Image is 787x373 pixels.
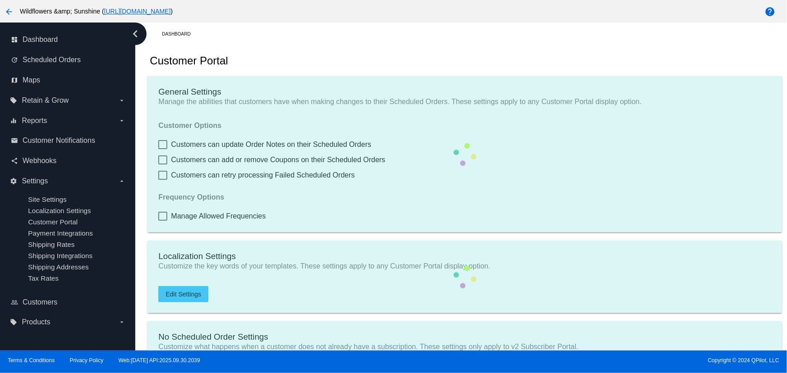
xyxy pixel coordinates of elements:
a: share Webhooks [11,154,125,168]
span: Copyright © 2024 QPilot, LLC [401,357,779,364]
a: update Scheduled Orders [11,53,125,67]
span: Settings [22,177,48,185]
a: [URL][DOMAIN_NAME] [104,8,171,15]
a: email Customer Notifications [11,133,125,148]
i: settings [10,177,17,185]
span: Products [22,318,50,326]
a: Site Settings [28,196,66,203]
a: Terms & Conditions [8,357,55,364]
h2: Customer Portal [150,55,228,67]
a: Web:[DATE] API:2025.09.30.2039 [119,357,200,364]
i: local_offer [10,318,17,326]
i: chevron_left [128,27,143,41]
a: Dashboard [162,27,198,41]
a: Shipping Rates [28,241,74,248]
a: Payment Integrations [28,229,93,237]
span: Reports [22,117,47,125]
i: local_offer [10,97,17,104]
span: Dashboard [23,36,58,44]
i: arrow_drop_down [118,318,125,326]
i: email [11,137,18,144]
a: Shipping Integrations [28,252,92,259]
a: Privacy Policy [70,357,104,364]
a: dashboard Dashboard [11,32,125,47]
span: Wildflowers &amp; Sunshine ( ) [20,8,173,15]
mat-icon: help [765,6,776,17]
span: Maps [23,76,40,84]
a: people_outline Customers [11,295,125,309]
i: arrow_drop_down [118,177,125,185]
i: arrow_drop_down [118,97,125,104]
a: Customer Portal [28,218,78,226]
span: Customers [23,298,57,306]
a: Shipping Addresses [28,263,88,271]
span: Webhooks [23,157,56,165]
mat-icon: arrow_back [4,6,14,17]
i: people_outline [11,299,18,306]
a: Localization Settings [28,207,91,214]
a: map Maps [11,73,125,87]
i: update [11,56,18,64]
i: map [11,77,18,84]
span: Retain & Grow [22,96,69,105]
i: arrow_drop_down [118,117,125,124]
i: share [11,157,18,164]
i: dashboard [11,36,18,43]
span: Customer Notifications [23,136,95,145]
a: Tax Rates [28,274,59,282]
i: equalizer [10,117,17,124]
span: Scheduled Orders [23,56,81,64]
